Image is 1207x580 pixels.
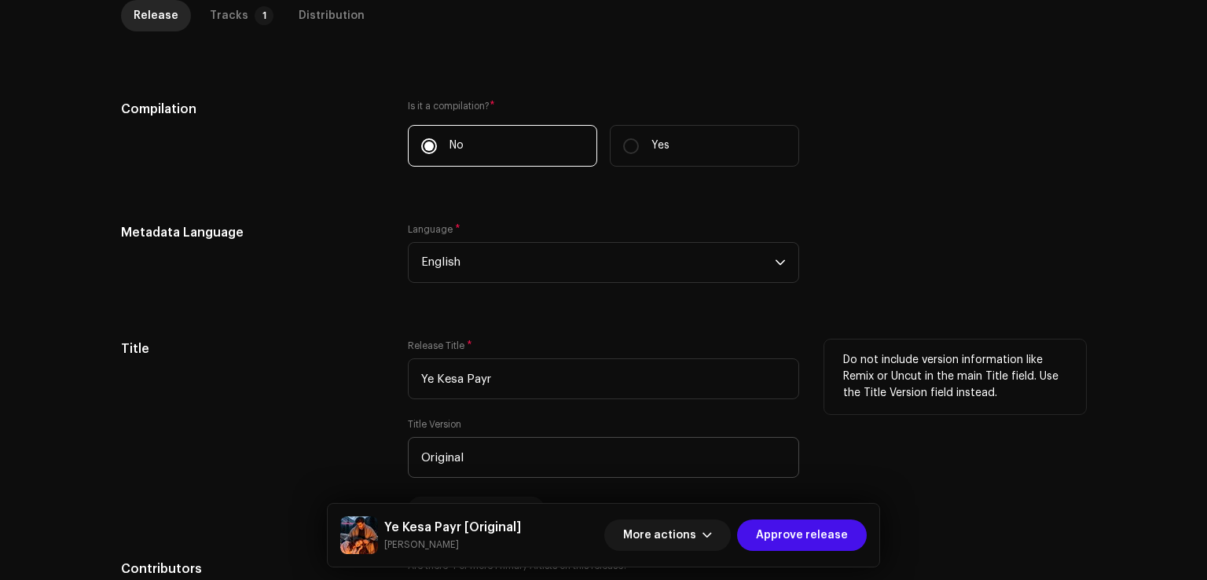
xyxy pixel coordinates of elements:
[408,358,799,399] input: e.g. My Great Song
[843,352,1067,402] p: Do not include version information like Remix or Uncut in the main Title field. Use the Title Ver...
[408,223,460,236] label: Language
[651,138,670,154] p: Yes
[408,100,799,112] label: Is it a compilation?
[408,418,461,431] label: Title Version
[121,560,383,578] h5: Contributors
[384,537,521,552] small: Ye Kesa Payr [Original]
[384,518,521,537] h5: Ye Kesa Payr [Original]
[408,340,472,352] label: Release Title
[121,340,383,358] h5: Title
[756,519,848,551] span: Approve release
[449,138,464,154] p: No
[623,519,696,551] span: More actions
[408,497,545,522] button: Localize Your Release
[775,243,786,282] div: dropdown trigger
[121,100,383,119] h5: Compilation
[121,223,383,242] h5: Metadata Language
[604,519,731,551] button: More actions
[737,519,867,551] button: Approve release
[408,437,799,478] input: e.g. Live, Remix, Remastered
[340,516,378,554] img: 918290b8-559c-4ba7-9372-38915c52d00d
[421,243,775,282] span: English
